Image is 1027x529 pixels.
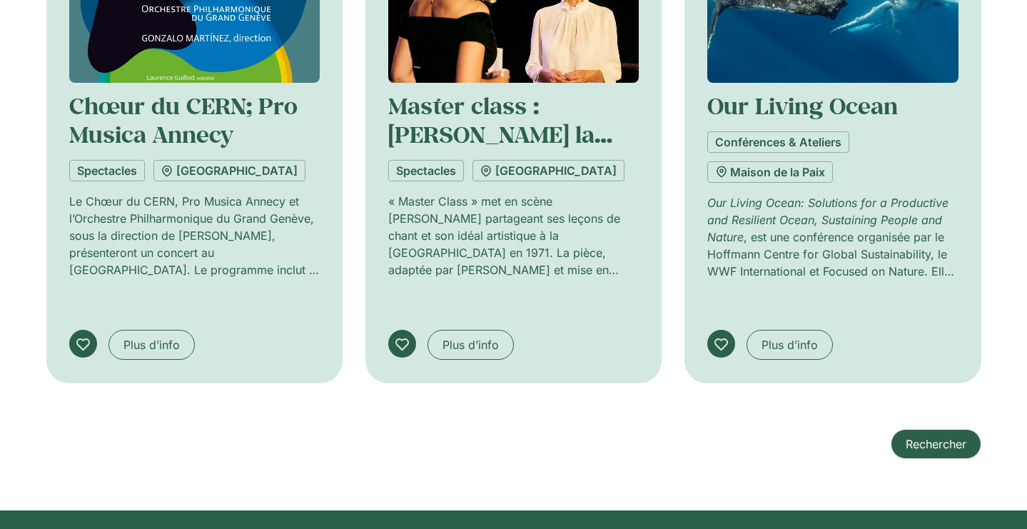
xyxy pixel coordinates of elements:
[108,330,195,360] a: Plus d’info
[388,193,639,278] p: « Master Class » met en scène [PERSON_NAME] partageant ses leçons de chant et son idéal artistiqu...
[472,160,624,181] a: [GEOGRAPHIC_DATA]
[69,91,298,149] a: Chœur du CERN; Pro Musica Annecy
[69,160,145,181] a: Spectacles
[123,336,180,353] span: Plus d’info
[747,330,833,360] a: Plus d’info
[707,131,849,153] a: Conférences & Ateliers
[442,336,499,353] span: Plus d’info
[707,161,833,183] a: Maison de la Paix
[428,330,514,360] a: Plus d’info
[906,435,966,453] span: Rechercher
[388,91,612,207] a: Master class : [PERSON_NAME] la leçon de chant de [PERSON_NAME]
[707,91,898,121] a: Our Living Ocean
[388,160,464,181] a: Spectacles
[707,196,948,244] em: Our Living Ocean: Solutions for a Productive and Resilient Ocean, Sustaining People and Nature
[707,194,958,280] p: , est une conférence organisée par le Hoffmann Centre for Global Sustainability, le WWF Internati...
[153,160,305,181] a: [GEOGRAPHIC_DATA]
[891,429,981,459] a: Rechercher
[762,336,818,353] span: Plus d’info
[69,193,320,278] p: Le Chœur du CERN, Pro Musica Annecy et l’Orchestre Philharmonique du Grand Genève, sous la direct...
